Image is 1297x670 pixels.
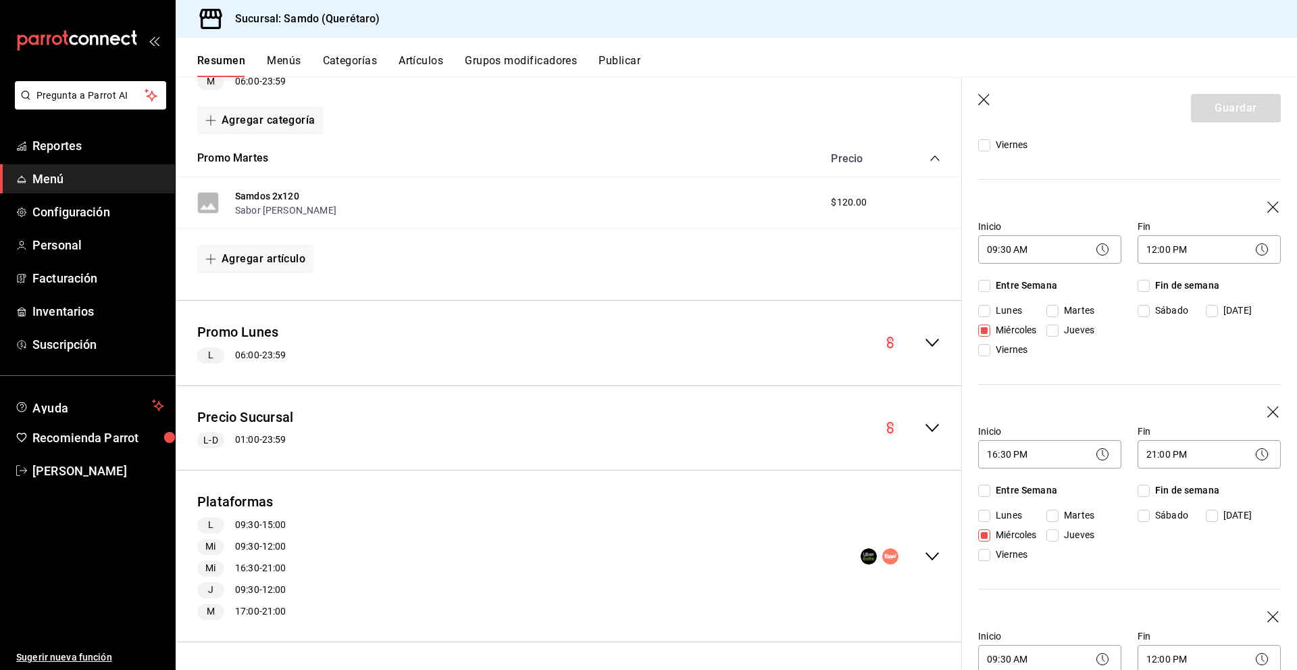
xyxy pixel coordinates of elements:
span: Recomienda Parrot [32,429,164,447]
div: 09:30 - 12:00 [197,539,286,555]
span: Jueves [1059,323,1094,337]
span: Miércoles [990,323,1036,337]
span: Fin de semana [1150,483,1219,498]
button: Publicar [599,54,640,77]
button: Sabor [PERSON_NAME] [235,204,336,217]
span: $120.00 [831,195,867,210]
span: Sábado [1150,508,1188,523]
div: 06:00 - 23:59 [197,74,286,90]
span: M [201,74,220,89]
a: Pregunta a Parrot AI [9,98,166,112]
div: collapse-menu-row [176,312,962,375]
span: L [203,348,219,362]
span: Inventarios [32,302,164,320]
h3: Sucursal: Samdo (Querétaro) [224,11,380,27]
button: Plataformas [197,492,273,512]
span: Configuración [32,203,164,221]
span: Lunes [990,508,1022,523]
span: Entre Semana [990,279,1057,293]
span: Ayuda [32,398,147,414]
button: Precio Sucursal [197,408,293,427]
div: 16:30 - 21:00 [197,560,286,577]
label: Fin [1138,631,1281,641]
span: Jueves [1059,528,1094,542]
button: Promo Lunes [197,322,278,342]
span: Viernes [990,548,1027,562]
span: M [201,604,220,619]
button: Agregar categoría [197,106,324,135]
button: Samdos 2x120 [235,189,299,203]
span: Martes [1059,508,1094,523]
button: Promo Martes [197,151,268,166]
label: Fin [1138,222,1281,231]
span: Lunes [990,304,1022,318]
button: Categorías [323,54,378,77]
button: Artículos [399,54,443,77]
span: Suscripción [32,335,164,354]
label: Inicio [978,222,1121,231]
div: 01:00 - 23:59 [197,432,293,448]
span: Fin de semana [1150,279,1219,293]
div: 09:30 - 12:00 [197,582,286,598]
div: 16:30 PM [978,440,1121,469]
button: Resumen [197,54,245,77]
div: 21:00 PM [1138,440,1281,469]
button: Menús [267,54,301,77]
span: Miércoles [990,528,1036,542]
span: [DATE] [1218,304,1252,318]
span: Facturación [32,269,164,287]
div: collapse-menu-row [176,481,962,631]
button: Agregar artículo [197,245,313,273]
div: 06:00 - 23:59 [197,348,286,364]
span: Pregunta a Parrot AI [36,89,145,103]
label: Inicio [978,427,1121,436]
span: [DATE] [1218,508,1252,523]
span: Personal [32,236,164,254]
span: Mi [200,540,221,554]
span: Sugerir nueva función [16,650,164,665]
button: Pregunta a Parrot AI [15,81,166,110]
button: collapse-category-row [930,153,940,164]
span: J [203,583,219,597]
div: 17:00 - 21:00 [197,604,286,620]
div: 12:00 PM [1138,235,1281,264]
button: Grupos modificadores [465,54,577,77]
span: Menú [32,170,164,188]
span: Mi [200,561,221,575]
div: 09:30 AM [978,235,1121,264]
div: navigation tabs [197,54,1297,77]
span: L [203,518,219,532]
div: collapse-menu-row [176,397,962,460]
div: 09:30 - 15:00 [197,517,286,533]
span: L-D [198,433,223,448]
span: Entre Semana [990,483,1057,498]
div: Precio [817,152,904,165]
span: Viernes [990,343,1027,357]
span: Viernes [990,138,1027,152]
button: open_drawer_menu [149,35,159,46]
span: Reportes [32,137,164,155]
span: Martes [1059,304,1094,318]
label: Inicio [978,631,1121,641]
span: Sábado [1150,304,1188,318]
label: Fin [1138,427,1281,436]
span: [PERSON_NAME] [32,462,164,480]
